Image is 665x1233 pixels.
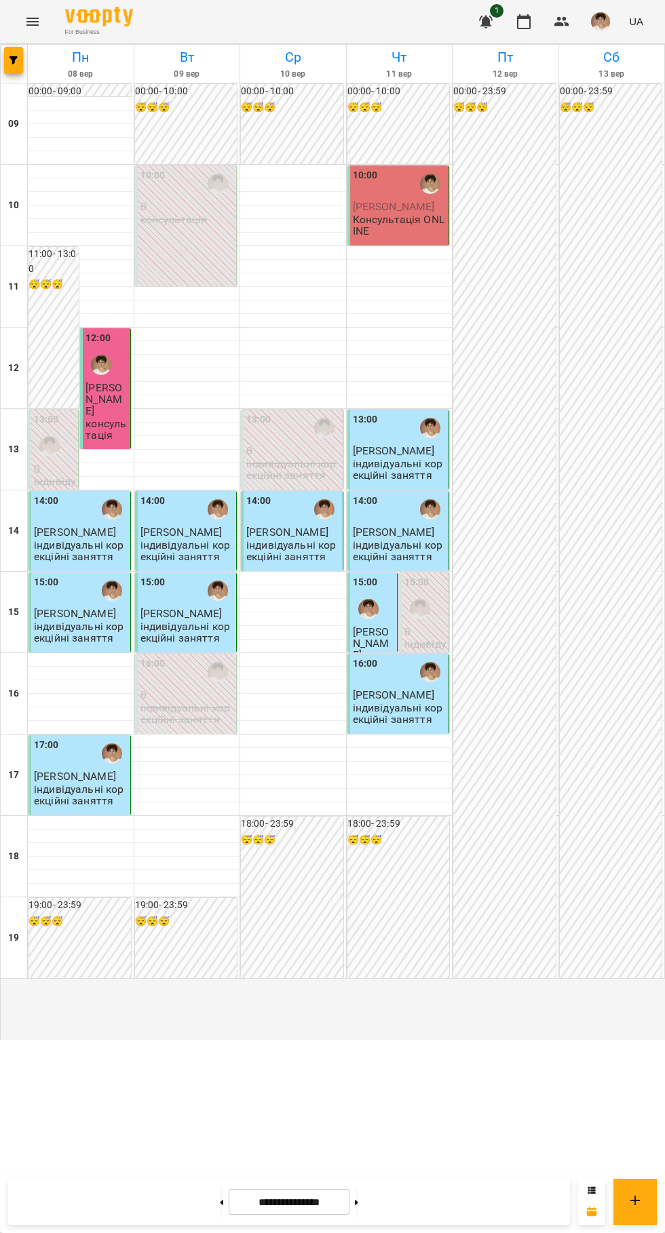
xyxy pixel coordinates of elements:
[8,849,19,864] h6: 18
[241,100,343,115] h6: 😴😴😴
[353,575,378,590] label: 15:00
[349,68,451,81] h6: 11 вер
[85,381,122,418] span: [PERSON_NAME]
[353,657,378,671] label: 16:00
[140,494,166,509] label: 14:00
[140,214,208,225] p: консультація
[34,621,128,644] p: індивідуальні корекційні заняття
[8,686,19,701] h6: 16
[314,418,335,438] img: Марина Кириченко
[420,499,440,520] img: Марина Кириченко
[420,662,440,682] img: Марина Кириченко
[34,526,116,539] span: [PERSON_NAME]
[34,463,75,475] p: 0
[246,494,271,509] label: 14:00
[347,817,450,831] h6: 18:00 - 23:59
[34,412,59,427] label: 13:00
[102,743,122,764] img: Марина Кириченко
[102,581,122,601] div: Марина Кириченко
[136,68,238,81] h6: 09 вер
[353,168,378,183] label: 10:00
[85,418,127,442] p: консультація
[246,526,328,539] span: [PERSON_NAME]
[28,84,131,99] h6: 00:00 - 09:00
[91,355,111,375] img: Марина Кириченко
[140,621,234,644] p: індивідуальні корекційні заняття
[353,444,435,457] span: [PERSON_NAME]
[34,475,75,534] p: індивідуальні корекційні заняття
[140,607,223,620] span: [PERSON_NAME]
[404,626,446,638] p: 0
[624,9,649,34] button: UA
[353,200,435,213] span: [PERSON_NAME]
[8,117,19,132] h6: 09
[208,662,228,682] div: Марина Кириченко
[347,833,450,848] h6: 😴😴😴
[314,499,335,520] div: Марина Кириченко
[140,702,234,726] p: індивідуальні корекційні заняття
[34,575,59,590] label: 15:00
[34,783,128,807] p: індивідуальні корекційні заняття
[208,499,228,520] img: Марина Кириченко
[8,768,19,783] h6: 17
[353,625,389,662] span: [PERSON_NAME]
[8,605,19,620] h6: 15
[34,494,59,509] label: 14:00
[347,100,450,115] h6: 😴😴😴
[410,599,430,619] div: Марина Кириченко
[102,499,122,520] div: Марина Кириченко
[208,174,228,194] div: Марина Кириченко
[208,581,228,601] img: Марина Кириченко
[404,575,430,590] label: 15:00
[34,738,59,753] label: 17:00
[136,47,238,68] h6: Вт
[420,174,440,194] img: Марина Кириченко
[561,47,663,68] h6: Сб
[246,412,271,427] label: 13:00
[246,458,340,482] p: індивідуальні корекційні заняття
[28,277,79,292] h6: 😴😴😴
[140,657,166,671] label: 16:00
[241,817,343,831] h6: 18:00 - 23:59
[241,84,343,99] h6: 00:00 - 10:00
[140,689,234,701] p: 0
[358,599,379,619] img: Марина Кириченко
[404,638,446,697] p: індивідуальні корекційні заняття
[353,412,378,427] label: 13:00
[28,898,131,913] h6: 19:00 - 23:59
[8,361,19,376] h6: 12
[39,436,60,456] img: Марина Кириченко
[140,168,166,183] label: 10:00
[455,47,556,68] h6: Пт
[353,526,435,539] span: [PERSON_NAME]
[241,833,343,848] h6: 😴😴😴
[140,526,223,539] span: [PERSON_NAME]
[561,68,663,81] h6: 13 вер
[353,702,446,726] p: індивідуальні корекційні заняття
[560,100,662,115] h6: 😴😴😴
[453,84,556,99] h6: 00:00 - 23:59
[353,539,446,563] p: індивідуальні корекційні заняття
[8,442,19,457] h6: 13
[28,247,79,276] h6: 11:00 - 13:00
[242,47,344,68] h6: Ср
[30,47,132,68] h6: Пн
[246,445,340,456] p: 0
[560,84,662,99] h6: 00:00 - 23:59
[8,198,19,213] h6: 10
[420,418,440,438] img: Марина Кириченко
[135,100,237,115] h6: 😴😴😴
[8,279,19,294] h6: 11
[490,4,503,18] span: 1
[140,575,166,590] label: 15:00
[353,214,446,237] p: Консультація ONLINE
